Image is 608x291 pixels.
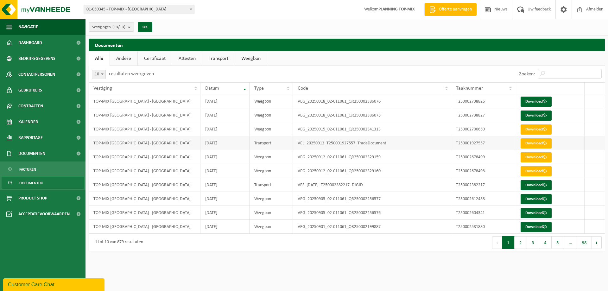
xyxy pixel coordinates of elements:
span: Vestiging [93,86,112,91]
h2: Documenten [89,39,605,51]
span: Documenten [19,177,43,189]
td: TOP-MIX [GEOGRAPHIC_DATA] - [GEOGRAPHIC_DATA] [89,122,200,136]
button: Previous [492,236,502,249]
a: Download [521,194,552,204]
span: Vestigingen [92,22,125,32]
span: Dashboard [18,35,42,51]
a: Download [521,222,552,232]
td: T250002531830 [451,220,515,234]
td: VEG_20250912_02-011061_QR250002329159 [293,150,452,164]
td: [DATE] [200,178,249,192]
td: T250002678499 [451,150,515,164]
a: Alle [89,51,110,66]
a: Offerte aanvragen [424,3,477,16]
td: [DATE] [200,122,249,136]
span: Facturen [19,163,36,175]
td: T250002678498 [451,164,515,178]
span: Datum [205,86,219,91]
span: Gebruikers [18,82,42,98]
td: Weegbon [250,108,293,122]
button: OK [138,22,152,32]
td: T250002604341 [451,206,515,220]
span: Code [298,86,308,91]
iframe: chat widget [3,277,106,291]
td: VEG_20250915_02-011061_QR250002341313 [293,122,452,136]
td: TOP-MIX [GEOGRAPHIC_DATA] - [GEOGRAPHIC_DATA] [89,220,200,234]
td: VEG_20250901_02-011061_QR250002199887 [293,220,452,234]
td: Weegbon [250,164,293,178]
td: VEG_20250918_02-011061_QR250002386075 [293,108,452,122]
td: [DATE] [200,192,249,206]
td: VEG_20250912_02-011061_QR250002329160 [293,164,452,178]
td: Weegbon [250,206,293,220]
a: Documenten [2,177,84,189]
td: [DATE] [200,206,249,220]
label: resultaten weergeven [109,71,154,76]
span: 10 [92,70,105,79]
button: 4 [539,236,552,249]
span: 10 [92,70,106,79]
span: Product Shop [18,190,47,206]
td: Weegbon [250,192,293,206]
td: [DATE] [200,94,249,108]
td: VEG_20250905_02-011061_QR250002256577 [293,192,452,206]
span: Acceptatievoorwaarden [18,206,70,222]
span: Contactpersonen [18,66,55,82]
td: [DATE] [200,220,249,234]
strong: PLANNING TOP-MIX [378,7,415,12]
td: VEG_20250918_02-011061_QR250002386076 [293,94,452,108]
button: 3 [527,236,539,249]
td: Transport [250,178,293,192]
td: [DATE] [200,136,249,150]
td: TOP-MIX [GEOGRAPHIC_DATA] - [GEOGRAPHIC_DATA] [89,94,200,108]
td: T250002738827 [451,108,515,122]
label: Zoeken: [519,72,535,77]
td: Weegbon [250,150,293,164]
a: Download [521,152,552,162]
span: 01-059345 - TOP-MIX - Oostende [84,5,194,14]
a: Download [521,180,552,190]
td: VES_[DATE]_T250002382217_DIGID [293,178,452,192]
button: Next [592,236,602,249]
td: T250002738826 [451,94,515,108]
button: 5 [552,236,564,249]
a: Andere [110,51,137,66]
button: 88 [577,236,592,249]
count: (13/13) [112,25,125,29]
td: TOP-MIX [GEOGRAPHIC_DATA] - [GEOGRAPHIC_DATA] [89,192,200,206]
span: Type [254,86,264,91]
a: Download [521,97,552,107]
a: Download [521,138,552,149]
td: VEL_20250912_T250001927557_TradeDocument [293,136,452,150]
a: Weegbon [235,51,267,66]
td: T250001927557 [451,136,515,150]
a: Download [521,124,552,135]
td: TOP-MIX [GEOGRAPHIC_DATA] - [GEOGRAPHIC_DATA] [89,164,200,178]
td: TOP-MIX [GEOGRAPHIC_DATA] - [GEOGRAPHIC_DATA] [89,136,200,150]
span: Navigatie [18,19,38,35]
span: Offerte aanvragen [437,6,473,13]
td: T250002612458 [451,192,515,206]
button: 2 [515,236,527,249]
td: T250002700650 [451,122,515,136]
td: Weegbon [250,122,293,136]
td: VEG_20250905_02-011061_QR250002256576 [293,206,452,220]
td: TOP-MIX [GEOGRAPHIC_DATA] - [GEOGRAPHIC_DATA] [89,206,200,220]
span: Kalender [18,114,38,130]
span: Taaknummer [456,86,483,91]
td: [DATE] [200,108,249,122]
span: Contracten [18,98,43,114]
a: Download [521,111,552,121]
td: Weegbon [250,94,293,108]
td: T250002382217 [451,178,515,192]
span: Rapportage [18,130,43,146]
td: [DATE] [200,150,249,164]
td: TOP-MIX [GEOGRAPHIC_DATA] - [GEOGRAPHIC_DATA] [89,150,200,164]
td: [DATE] [200,164,249,178]
span: Documenten [18,146,45,161]
a: Download [521,166,552,176]
a: Attesten [172,51,202,66]
td: TOP-MIX [GEOGRAPHIC_DATA] - [GEOGRAPHIC_DATA] [89,108,200,122]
